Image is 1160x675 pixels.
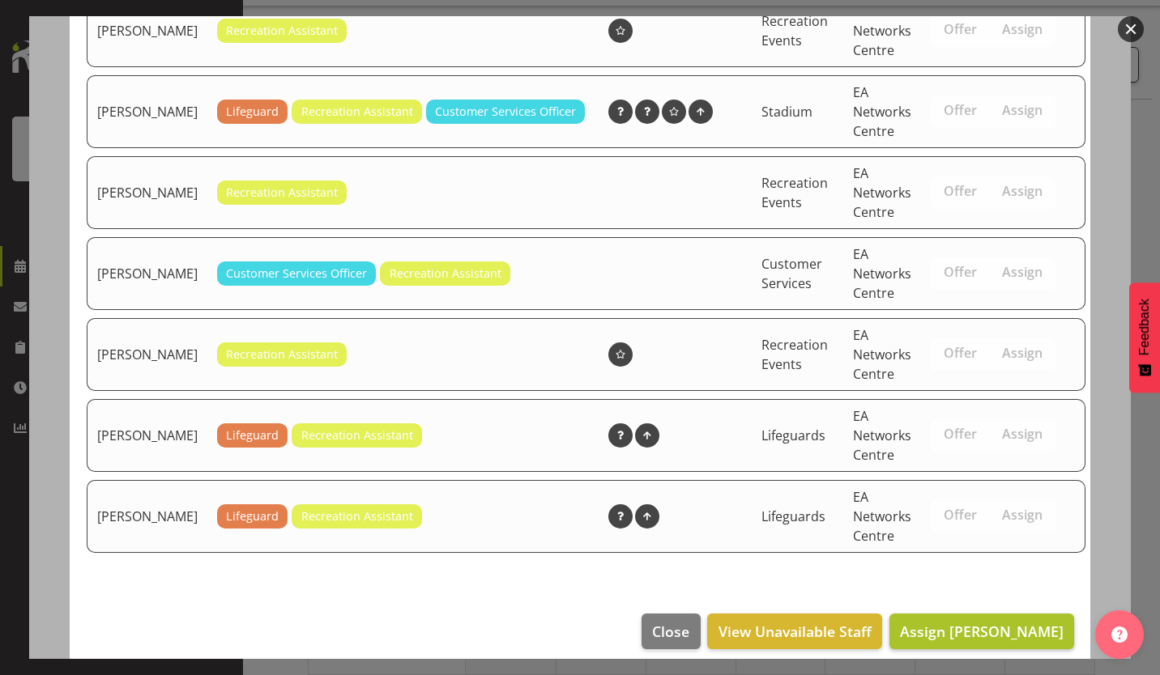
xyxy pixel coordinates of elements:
span: Lifeguards [761,427,825,444]
span: EA Networks Centre [853,2,911,59]
span: Feedback [1137,299,1152,355]
button: View Unavailable Staff [707,613,881,649]
td: [PERSON_NAME] [87,156,207,229]
span: Recreation Assistant [301,103,413,121]
span: Lifeguard [226,427,279,444]
span: Recreation Assistant [226,22,338,40]
td: [PERSON_NAME] [87,480,207,553]
td: [PERSON_NAME] [87,399,207,472]
span: Recreation Events [761,12,828,49]
span: Assign [1002,507,1043,523]
span: Recreation Assistant [390,265,501,282]
button: Assign [PERSON_NAME] [889,613,1074,649]
span: Assign [1002,426,1043,442]
span: Assign [1002,102,1043,118]
button: Feedback - Show survey [1129,282,1160,393]
span: Recreation Events [761,174,828,211]
span: Lifeguard [226,103,279,121]
span: Assign [PERSON_NAME] [900,622,1064,641]
span: EA Networks Centre [853,326,911,383]
span: Assign [1002,21,1043,37]
span: Recreation Assistant [226,346,338,363]
span: Offer [944,507,977,523]
span: Recreation Assistant [301,427,413,444]
span: EA Networks Centre [853,164,911,221]
button: Close [642,613,700,649]
span: Recreation Assistant [301,507,413,525]
td: [PERSON_NAME] [87,237,207,310]
span: Offer [944,183,977,199]
span: Stadium [761,103,812,121]
span: Offer [944,21,977,37]
span: Offer [944,264,977,280]
td: [PERSON_NAME] [87,318,207,391]
span: Close [652,621,689,642]
span: Lifeguards [761,507,825,525]
span: Offer [944,345,977,361]
span: Assign [1002,345,1043,361]
span: Lifeguard [226,507,279,525]
span: Assign [1002,264,1043,280]
span: EA Networks Centre [853,488,911,545]
span: Customer Services Officer [435,103,576,121]
span: EA Networks Centre [853,245,911,302]
span: Offer [944,426,977,442]
span: Customer Services [761,255,822,292]
span: EA Networks Centre [853,407,911,464]
img: help-xxl-2.png [1111,626,1128,643]
span: Recreation Assistant [226,184,338,202]
span: Offer [944,102,977,118]
td: [PERSON_NAME] [87,75,207,148]
span: Recreation Events [761,336,828,373]
span: EA Networks Centre [853,83,911,140]
span: View Unavailable Staff [719,621,872,642]
span: Assign [1002,183,1043,199]
span: Customer Services Officer [226,265,367,282]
